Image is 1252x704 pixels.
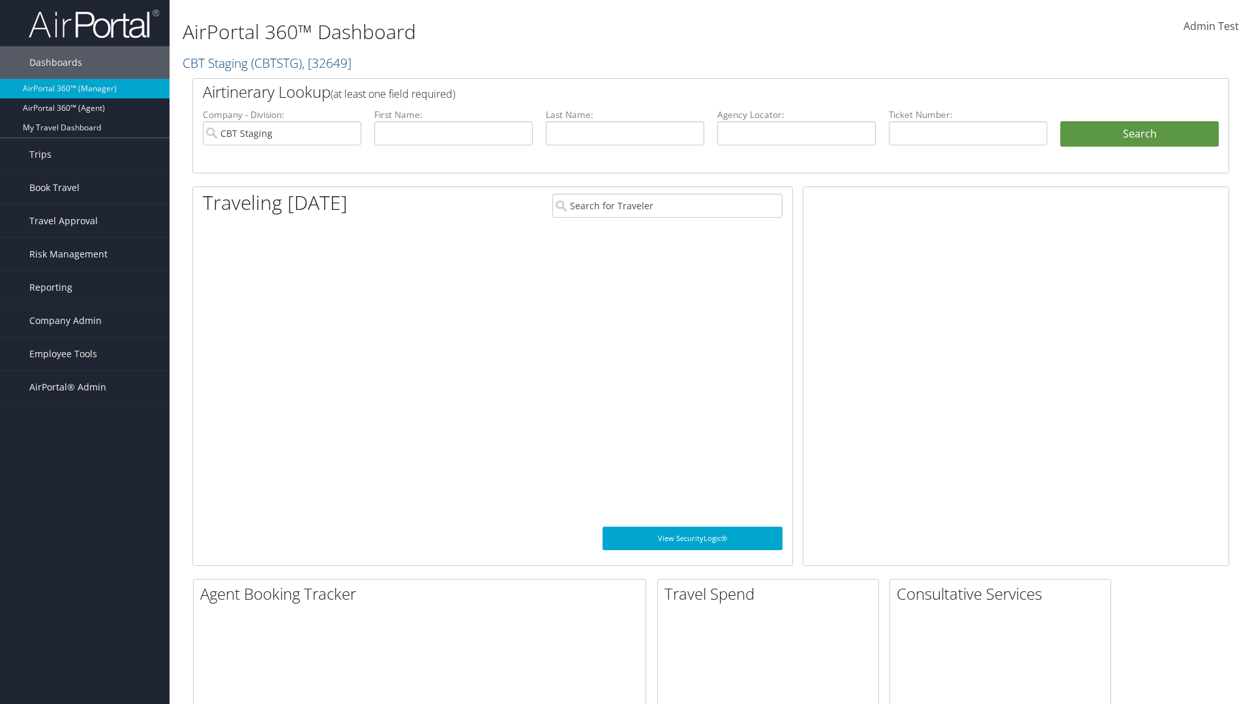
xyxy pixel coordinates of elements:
span: Trips [29,138,52,171]
h2: Agent Booking Tracker [200,583,646,605]
h2: Travel Spend [664,583,878,605]
span: ( CBTSTG ) [251,54,302,72]
span: Company Admin [29,304,102,337]
label: Ticket Number: [889,108,1047,121]
span: Admin Test [1184,19,1239,33]
label: Last Name: [546,108,704,121]
h2: Airtinerary Lookup [203,81,1133,103]
a: View SecurityLogic® [603,527,782,550]
label: Agency Locator: [717,108,876,121]
span: Travel Approval [29,205,98,237]
span: (at least one field required) [331,87,455,101]
span: Book Travel [29,171,80,204]
img: airportal-logo.png [29,8,159,39]
span: Employee Tools [29,338,97,370]
label: Company - Division: [203,108,361,121]
label: First Name: [374,108,533,121]
a: CBT Staging [183,54,351,72]
input: Search for Traveler [552,194,782,218]
span: AirPortal® Admin [29,371,106,403]
a: Admin Test [1184,7,1239,47]
span: Reporting [29,271,72,304]
h1: Traveling [DATE] [203,189,348,216]
button: Search [1060,121,1219,147]
span: Risk Management [29,238,108,271]
span: Dashboards [29,46,82,79]
span: , [ 32649 ] [302,54,351,72]
h1: AirPortal 360™ Dashboard [183,18,887,46]
h2: Consultative Services [897,583,1110,605]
